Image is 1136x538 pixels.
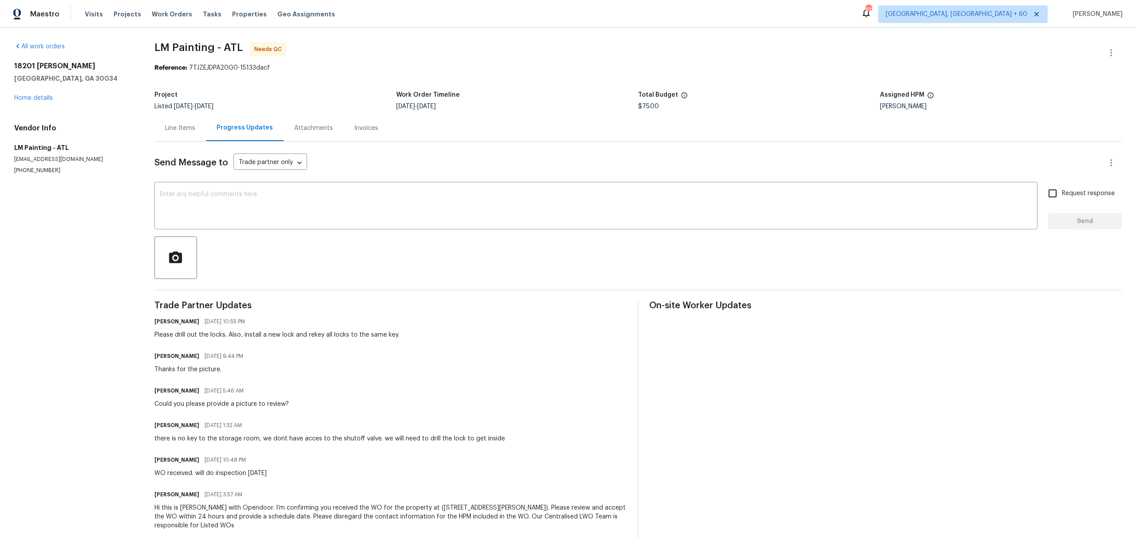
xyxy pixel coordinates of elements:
span: The total cost of line items that have been proposed by Opendoor. This sum includes line items th... [681,92,688,103]
h5: Total Budget [638,92,678,98]
p: [PHONE_NUMBER] [14,167,133,174]
span: The hpm assigned to this work order. [927,92,934,103]
a: Home details [14,95,53,101]
span: Send Message to [154,158,228,167]
span: Geo Assignments [277,10,335,19]
span: Projects [114,10,141,19]
div: [PERSON_NAME] [880,103,1122,110]
h5: Assigned HPM [880,92,924,98]
span: [DATE] 1:32 AM [205,421,242,430]
span: [DATE] [396,103,415,110]
div: 7TJZEJDPA20G0-15133dacf [154,63,1122,72]
h6: [PERSON_NAME] [154,352,199,361]
h6: [PERSON_NAME] [154,456,199,464]
div: Invoices [354,124,378,133]
h6: [PERSON_NAME] [154,386,199,395]
span: [DATE] 9:44 PM [205,352,243,361]
div: Could you please provide a picture to review? [154,400,289,408]
p: [EMAIL_ADDRESS][DOMAIN_NAME] [14,156,133,163]
span: Properties [232,10,267,19]
span: Visits [85,10,103,19]
span: $75.00 [638,103,659,110]
span: [DATE] 10:55 PM [205,317,245,326]
div: Hi this is [PERSON_NAME] with Opendoor. I’m confirming you received the WO for the property at ([... [154,503,627,530]
span: - [174,103,213,110]
span: Request response [1062,189,1115,198]
span: [GEOGRAPHIC_DATA], [GEOGRAPHIC_DATA] + 60 [886,10,1027,19]
h5: Work Order Timeline [396,92,460,98]
span: [DATE] [195,103,213,110]
div: Please drill out the locks. Also, install a new lock and rekey all locks to the same key. [154,330,399,339]
span: [PERSON_NAME] [1069,10,1123,19]
span: Needs QC [254,45,285,54]
div: Progress Updates [217,123,273,132]
div: Attachments [294,124,333,133]
span: Trade Partner Updates [154,301,627,310]
div: there is no key to the storage room, we dont have acces to the shutoff valve. we will need to dri... [154,434,505,443]
h4: Vendor Info [14,124,133,133]
span: Tasks [203,11,221,17]
span: [DATE] 5:46 AM [205,386,244,395]
div: Thanks for the picture. [154,365,248,374]
div: 611 [865,5,872,14]
h5: [GEOGRAPHIC_DATA], GA 30034 [14,74,133,83]
div: Trade partner only [233,156,307,170]
h2: 18201 [PERSON_NAME] [14,62,133,71]
h5: LM Painting - ATL [14,143,133,152]
span: [DATE] [174,103,193,110]
h6: [PERSON_NAME] [154,317,199,326]
a: All work orders [14,43,65,50]
span: [DATE] 10:48 PM [205,456,246,464]
span: Maestro [30,10,59,19]
h6: [PERSON_NAME] [154,421,199,430]
div: Line Items [165,124,195,133]
span: On-site Worker Updates [649,301,1122,310]
h6: [PERSON_NAME] [154,490,199,499]
span: [DATE] 3:57 AM [205,490,242,499]
span: - [396,103,436,110]
span: LM Painting - ATL [154,42,243,53]
span: Work Orders [152,10,192,19]
span: [DATE] [417,103,436,110]
h5: Project [154,92,177,98]
div: WO received. will do inspection [DATE] [154,469,267,478]
span: Listed [154,103,213,110]
b: Reference: [154,65,187,71]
